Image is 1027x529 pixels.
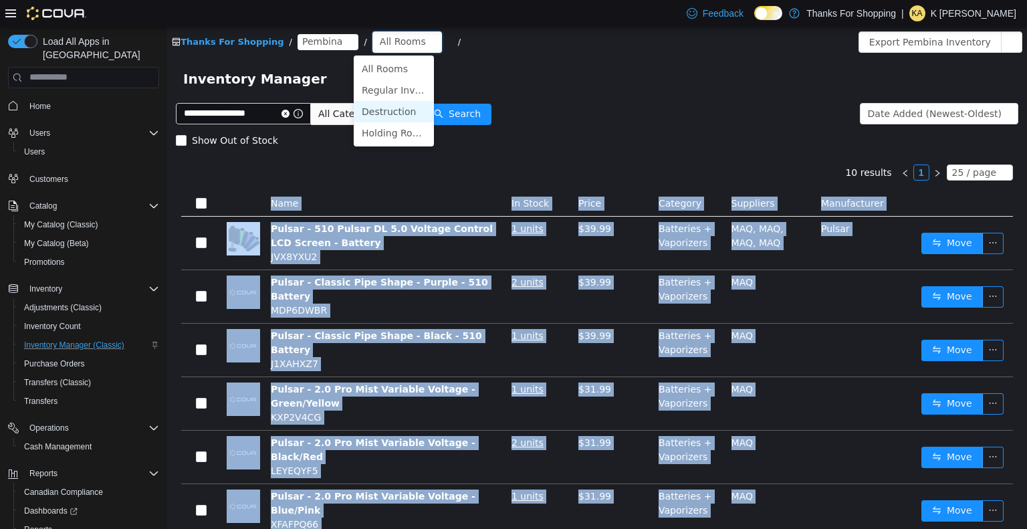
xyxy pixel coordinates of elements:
[135,7,175,22] span: Pembina
[19,503,159,519] span: Dashboards
[703,7,744,20] span: Feedback
[27,7,86,20] img: Cova
[19,503,83,519] a: Dashboards
[19,108,116,119] span: Show Out of Stock
[344,411,376,421] u: 2 units
[754,420,816,441] button: icon: swapMove
[24,238,89,249] span: My Catalog (Beta)
[13,142,164,161] button: Users
[104,278,160,289] span: MDP6DWBR
[19,300,159,316] span: Adjustments (Classic)
[19,337,159,353] span: Inventory Manager (Classic)
[19,254,159,270] span: Promotions
[19,318,86,334] a: Inventory Count
[344,197,376,207] u: 1 units
[213,5,259,25] div: All Rooms
[24,171,74,187] a: Customers
[754,6,782,20] input: Dark Mode
[24,98,159,114] span: Home
[187,74,267,96] li: Destruction
[126,82,136,92] i: icon: info-circle
[486,243,559,297] td: Batteries + Vaporizers
[104,411,308,435] a: Pulsar - 2.0 Pro Mist Variable Voltage - Black/Red
[564,197,616,221] span: MAQ, MAQ, MAQ, MAQ
[187,31,267,53] li: All Rooms
[24,420,74,436] button: Operations
[19,144,159,160] span: Users
[13,502,164,520] a: Dashboards
[486,457,559,511] td: Batteries + Vaporizers
[256,77,324,98] button: icon: searchSearch
[3,197,164,215] button: Catalog
[13,317,164,336] button: Inventory Count
[29,468,58,479] span: Reports
[29,201,57,211] span: Catalog
[13,298,164,317] button: Adjustments (Classic)
[24,281,68,297] button: Inventory
[754,259,816,281] button: icon: swapMove
[24,465,159,482] span: Reports
[344,304,376,314] u: 1 units
[834,5,855,26] button: icon: ellipsis
[762,138,778,154] li: Next Page
[3,464,164,483] button: Reports
[60,249,93,282] img: Pulsar - Classic Pipe Shape - Purple - 510 Battery placeholder
[60,302,93,336] img: Pulsar - Classic Pipe Shape - Black - 510 Battery placeholder
[785,138,829,153] div: 25 / page
[104,250,321,275] a: Pulsar - Classic Pipe Shape - Purple - 510 Battery
[104,464,308,489] a: Pulsar - 2.0 Pro Mist Variable Voltage - Blue/Pink
[24,219,98,230] span: My Catalog (Classic)
[24,125,55,141] button: Users
[13,392,164,411] button: Transfers
[104,492,151,503] span: XFAFPQ66
[486,297,559,350] td: Batteries + Vaporizers
[19,217,104,233] a: My Catalog (Classic)
[19,393,63,409] a: Transfers
[815,313,836,334] button: icon: ellipsis
[29,128,50,138] span: Users
[3,96,164,116] button: Home
[564,464,586,475] span: MAQ
[60,463,93,496] img: Pulsar - 2.0 Pro Mist Variable Voltage - Blue/Pink placeholder
[486,350,559,404] td: Batteries + Vaporizers
[104,385,154,396] span: KXP2V4CG
[815,473,836,495] button: icon: ellipsis
[24,171,159,187] span: Customers
[24,125,159,141] span: Users
[564,304,586,314] span: MAQ
[491,171,534,182] span: Category
[19,393,159,409] span: Transfers
[19,235,159,251] span: My Catalog (Beta)
[701,77,834,97] div: Date Added (Newest-Oldest)
[24,198,62,214] button: Catalog
[654,171,717,182] span: Manufacturer
[19,356,159,372] span: Purchase Orders
[815,259,836,281] button: icon: ellipsis
[754,473,816,495] button: icon: swapMove
[411,197,444,207] span: $39.99
[104,439,151,449] span: LEYEQYF5
[19,318,159,334] span: Inventory Count
[754,206,816,227] button: icon: swapMove
[411,250,444,261] span: $39.99
[564,411,586,421] span: MAQ
[411,171,434,182] span: Price
[19,337,130,353] a: Inventory Manager (Classic)
[104,304,315,328] a: Pulsar - Classic Pipe Shape - Black - 510 Battery
[13,234,164,253] button: My Catalog (Beta)
[24,487,103,498] span: Canadian Compliance
[754,366,816,388] button: icon: swapMove
[730,138,746,154] li: Previous Page
[24,420,159,436] span: Operations
[24,257,65,268] span: Promotions
[29,284,62,294] span: Inventory
[912,5,923,21] span: KA
[564,357,586,368] span: MAQ
[24,358,85,369] span: Purchase Orders
[19,484,108,500] a: Canadian Compliance
[747,138,762,153] a: 1
[754,20,755,21] span: Dark Mode
[734,142,742,150] i: icon: left
[29,174,68,185] span: Customers
[104,197,326,221] a: Pulsar - 510 Pulsar DL 5.0 Voltage Control LCD Screen - Battery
